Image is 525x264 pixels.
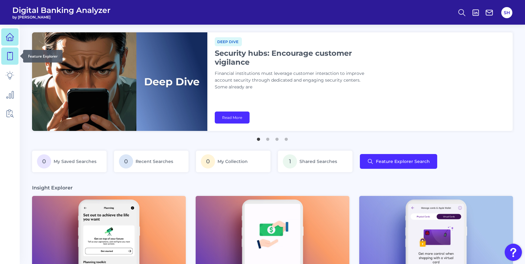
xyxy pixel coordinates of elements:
[54,159,96,164] span: My Saved Searches
[32,151,107,172] a: 0My Saved Searches
[201,154,215,169] span: 0
[360,154,437,169] button: Feature Explorer Search
[283,154,297,169] span: 1
[274,135,280,141] button: 3
[505,244,522,261] button: Open Resource Center
[215,70,369,91] p: Financial institutions must leverage customer interaction to improve account security through ded...
[215,37,242,46] span: Deep dive
[12,6,111,15] span: Digital Banking Analyzer
[196,151,271,172] a: 0My Collection
[136,159,173,164] span: Recent Searches
[501,7,512,18] button: SH
[32,32,207,131] img: bannerImg
[215,39,242,44] a: Deep dive
[23,50,63,63] div: Feature Explorer
[265,135,271,141] button: 2
[119,154,133,169] span: 0
[114,151,189,172] a: 0Recent Searches
[37,154,51,169] span: 0
[218,159,248,164] span: My Collection
[278,151,352,172] a: 1Shared Searches
[299,159,337,164] span: Shared Searches
[376,159,430,164] span: Feature Explorer Search
[215,49,369,67] h1: Security hubs: Encourage customer vigilance
[255,135,262,141] button: 1
[12,15,111,19] span: by [PERSON_NAME]
[283,135,289,141] button: 4
[32,185,73,191] h3: Insight Explorer
[215,112,250,124] a: Read More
